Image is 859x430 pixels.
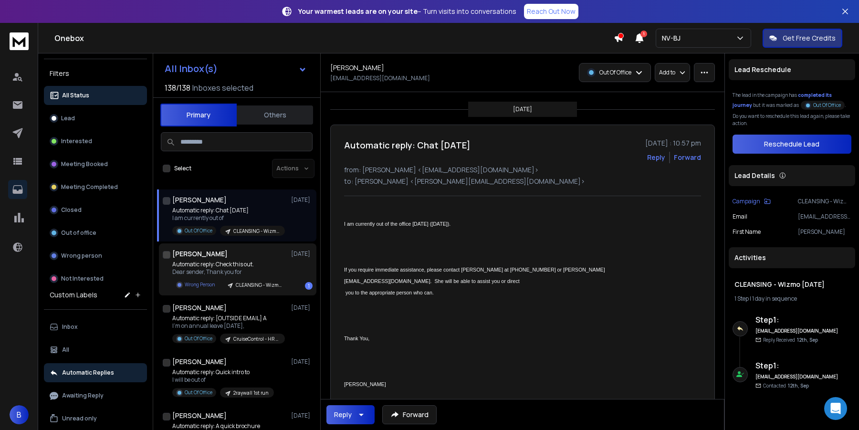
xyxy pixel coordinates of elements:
[44,409,147,428] button: Unread only
[172,315,285,322] p: Automatic reply: [OUTSIDE EMAIL] A
[344,177,701,186] p: to: [PERSON_NAME] <[PERSON_NAME][EMAIL_ADDRESS][DOMAIN_NAME]>
[305,282,313,290] div: 1
[733,135,851,154] button: Reschedule Lead
[44,386,147,405] button: Awaiting Reply
[640,31,647,37] span: 1
[237,105,313,126] button: Others
[185,389,212,396] p: Out Of Office
[291,250,313,258] p: [DATE]
[326,405,375,424] button: Reply
[160,104,237,126] button: Primary
[734,280,849,289] h1: CLEANSING - Wizmo [DATE]
[233,336,279,343] p: CruiseControl - HR - [DATE]
[62,415,97,422] p: Unread only
[10,405,29,424] span: B
[44,340,147,359] button: All
[291,358,313,366] p: [DATE]
[733,228,761,236] p: First Name
[54,32,614,44] h1: Onebox
[813,102,841,109] p: Out Of Office
[61,137,92,145] p: Interested
[733,92,851,109] div: The lead in the campaign has but it was marked as .
[172,214,285,222] p: I am currently out of
[172,195,227,205] h1: [PERSON_NAME]
[62,323,78,331] p: Inbox
[344,267,605,295] span: If you require immediate assistance, please contact [PERSON_NAME] at [PHONE_NUMBER] or [PERSON_NA...
[44,223,147,242] button: Out of office
[172,357,227,367] h1: [PERSON_NAME]
[524,4,578,19] a: Reach Out Now
[61,252,102,260] p: Wrong person
[513,105,532,113] p: [DATE]
[236,282,282,289] p: CLEANSING - Wizmo [DATE]
[61,229,96,237] p: Out of office
[733,113,851,127] p: Do you want to reschedule this lead again, please take action.
[788,382,809,389] span: 12th, Sep
[733,213,747,220] p: Email
[61,160,108,168] p: Meeting Booked
[344,381,386,387] span: [PERSON_NAME]
[334,410,352,420] div: Reply
[755,314,839,325] h6: Step 1 :
[185,281,215,288] p: Wrong Person
[62,346,69,354] p: All
[62,392,104,399] p: Awaiting Reply
[298,7,516,16] p: – Turn visits into conversations
[645,138,701,148] p: [DATE] : 10:57 pm
[291,412,313,420] p: [DATE]
[44,269,147,288] button: Not Interested
[733,198,771,205] button: Campaign
[674,153,701,162] div: Forward
[733,198,760,205] p: Campaign
[298,7,418,16] strong: Your warmest leads are on your site
[192,82,253,94] h3: Inboxes selected
[233,228,279,235] p: CLEANSING - Wizmo [DATE]
[662,33,684,43] p: NV-BJ
[172,422,285,430] p: Automatic reply: A quick brochure
[174,165,191,172] label: Select
[172,268,287,276] p: Dear sender, Thank you for
[165,82,190,94] span: 138 / 138
[185,227,212,234] p: Out Of Office
[50,290,97,300] h3: Custom Labels
[172,207,285,214] p: Automatic reply: Chat [DATE]
[763,336,818,344] p: Reply Received
[752,294,797,303] span: 1 day in sequence
[755,327,839,335] h6: [EMAIL_ADDRESS][DOMAIN_NAME]
[172,411,227,420] h1: [PERSON_NAME]
[344,336,369,341] span: Thank You,
[165,64,218,73] h1: All Inbox(s)
[824,397,847,420] div: Open Intercom Messenger
[44,109,147,128] button: Lead
[330,74,430,82] p: [EMAIL_ADDRESS][DOMAIN_NAME]
[172,368,274,376] p: Automatic reply: Quick intro to
[44,155,147,174] button: Meeting Booked
[185,335,212,342] p: Out Of Office
[798,228,851,236] p: [PERSON_NAME]
[798,213,851,220] p: [EMAIL_ADDRESS][DOMAIN_NAME]
[647,153,665,162] button: Reply
[729,247,855,268] div: Activities
[10,32,29,50] img: logo
[62,92,89,99] p: All Status
[44,86,147,105] button: All Status
[763,382,809,389] p: Contacted
[733,92,832,108] span: completed its journey
[734,171,775,180] p: Lead Details
[172,249,228,259] h1: [PERSON_NAME]
[233,389,268,397] p: 2raywall 1st run
[344,221,450,227] span: I am currently out of the office [DATE] ([DATE]).
[172,261,287,268] p: Automatic reply: Check this out.
[382,405,437,424] button: Forward
[734,65,791,74] p: Lead Reschedule
[798,198,851,205] p: CLEANSING - Wizmo [DATE]
[783,33,836,43] p: Get Free Credits
[44,317,147,336] button: Inbox
[734,294,749,303] span: 1 Step
[44,200,147,220] button: Closed
[61,275,104,283] p: Not Interested
[44,178,147,197] button: Meeting Completed
[291,304,313,312] p: [DATE]
[527,7,576,16] p: Reach Out Now
[61,206,82,214] p: Closed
